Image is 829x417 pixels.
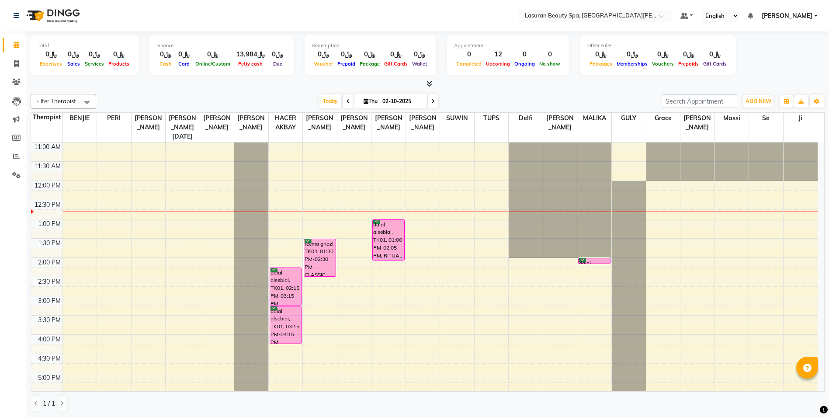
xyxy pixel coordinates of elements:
span: [PERSON_NAME] [132,113,166,133]
span: HACER AKBAY [269,113,303,133]
span: Packages [587,61,614,67]
div: ﷼0 [175,49,193,59]
span: [PERSON_NAME] [406,113,440,133]
span: Due [271,61,284,67]
div: dalal alsebiai, TK01, 01:00 PM-02:05 PM, RITUAL BRIGHT BLUE ROCK | حمام الأحجار الزرقاء [373,220,404,260]
div: 0 [512,49,537,59]
div: ﷼0 [382,49,410,59]
span: Wallet [410,61,429,67]
div: ﷼0 [83,49,106,59]
span: [PERSON_NAME] [200,113,234,133]
div: 0 [537,49,562,59]
div: 2:00 PM [36,258,62,267]
span: BENJIE [63,113,97,124]
div: ﷼13,984 [232,49,268,59]
span: [PERSON_NAME] [762,11,812,21]
div: ﷼0 [312,49,335,59]
span: Ongoing [512,61,537,67]
div: 12:00 PM [33,181,62,190]
span: Completed [454,61,484,67]
span: Filter Therapist [36,97,76,104]
div: ﷼0 [410,49,429,59]
div: Total [38,42,132,49]
span: TUPS [475,113,509,124]
div: 3:30 PM [36,316,62,325]
span: Card [176,61,192,67]
div: ﷼0 [357,49,382,59]
div: ﷼0 [587,49,614,59]
span: [PERSON_NAME] [303,113,337,133]
span: Thu [361,98,380,104]
span: ADD NEW [746,98,771,104]
span: Gift Cards [701,61,729,67]
div: Appointment [454,42,562,49]
div: Finance [156,42,287,49]
div: reema ghazi, TK04, 01:30 PM-02:30 PM, CLASSIC MANICURE | [PERSON_NAME] [304,239,336,276]
span: [PERSON_NAME] [543,113,577,133]
span: Upcoming [484,61,512,67]
span: Grace [646,113,680,124]
span: Cash [157,61,174,67]
div: 11:00 AM [32,142,62,152]
div: 2:30 PM [36,277,62,286]
span: Prepaids [676,61,701,67]
div: Redemption [312,42,429,49]
span: Delfi [509,113,543,124]
div: ﷼0 [268,49,287,59]
div: 11:30 AM [32,162,62,171]
span: Expenses [38,61,64,67]
span: Vouchers [650,61,676,67]
div: 3:00 PM [36,296,62,306]
span: Gift Cards [382,61,410,67]
div: 1:30 PM [36,239,62,248]
button: ADD NEW [743,95,774,108]
span: Online/Custom [193,61,232,67]
span: [PERSON_NAME] [371,113,406,133]
div: ﷼0 [156,49,175,59]
span: massi [715,113,749,124]
span: se [749,113,783,124]
div: dalal alsebiai, TK01, 02:15 PM-03:15 PM, Lymphatic Massage | جلسة تدليك اللمفاوي [270,268,302,305]
div: ﷼0 [676,49,701,59]
div: 4:30 PM [36,354,62,363]
div: 12 [484,49,512,59]
input: Search Appointment [662,94,738,108]
span: [PERSON_NAME] [680,113,715,133]
div: ﷼0 [64,49,83,59]
div: ﷼0 [193,49,232,59]
div: ﷼0 [106,49,132,59]
span: Services [83,61,106,67]
span: No show [537,61,562,67]
span: PERI [97,113,131,124]
span: Package [357,61,382,67]
span: Prepaid [335,61,357,67]
div: dalal alsebiai, TK01, 02:00 PM-02:01 PM, THREADING EYEBROWS | تنظيف الحواجب بالخيط [579,258,610,264]
span: MALIKA [577,113,611,124]
span: Voucher [312,61,335,67]
span: GULY [612,113,646,124]
span: Ji [784,113,818,124]
div: Therapist [31,113,62,122]
span: Memberships [614,61,650,67]
iframe: chat widget [792,382,820,408]
div: 12:30 PM [33,200,62,209]
div: 5:00 PM [36,373,62,382]
span: Sales [65,61,82,67]
div: 1:00 PM [36,219,62,229]
div: ﷼0 [38,49,64,59]
span: Products [106,61,132,67]
div: ﷼0 [650,49,676,59]
span: Petty cash [236,61,265,67]
span: [PERSON_NAME] [234,113,268,133]
span: [PERSON_NAME] [337,113,371,133]
div: ﷼0 [614,49,650,59]
span: [PERSON_NAME][DATE] [166,113,200,142]
span: 1 / 1 [43,399,55,408]
span: Today [319,94,341,108]
span: SUWIN [440,113,474,124]
input: 2025-10-02 [380,95,423,108]
div: Other sales [587,42,729,49]
div: 0 [454,49,484,59]
img: logo [22,3,82,28]
div: ﷼0 [335,49,357,59]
